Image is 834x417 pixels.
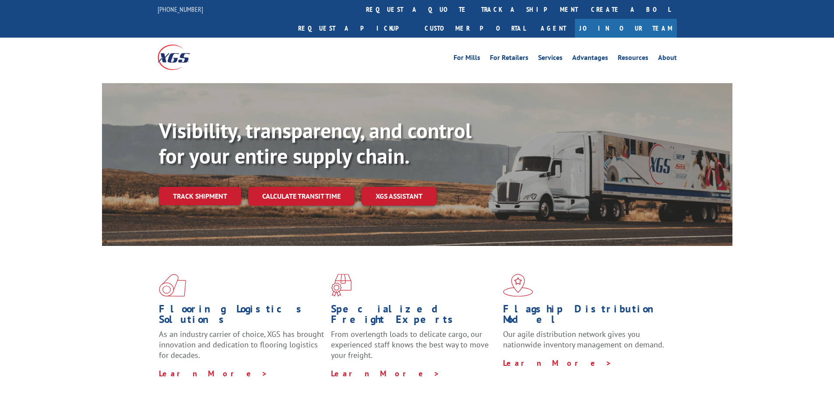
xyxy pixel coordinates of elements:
a: Advantages [572,54,608,64]
a: Agent [532,19,575,38]
a: Services [538,54,563,64]
h1: Flooring Logistics Solutions [159,304,324,329]
h1: Specialized Freight Experts [331,304,496,329]
a: Join Our Team [575,19,677,38]
span: Our agile distribution network gives you nationwide inventory management on demand. [503,329,664,350]
a: Calculate transit time [248,187,355,206]
img: xgs-icon-focused-on-flooring-red [331,274,352,297]
a: Learn More > [503,358,612,368]
a: Track shipment [159,187,241,205]
b: Visibility, transparency, and control for your entire supply chain. [159,117,472,169]
a: Learn More > [159,368,268,378]
img: xgs-icon-flagship-distribution-model-red [503,274,533,297]
a: For Mills [454,54,480,64]
h1: Flagship Distribution Model [503,304,669,329]
a: Request a pickup [292,19,418,38]
a: For Retailers [490,54,528,64]
a: [PHONE_NUMBER] [158,5,203,14]
a: XGS ASSISTANT [362,187,436,206]
a: About [658,54,677,64]
a: Resources [618,54,648,64]
img: xgs-icon-total-supply-chain-intelligence-red [159,274,186,297]
p: From overlength loads to delicate cargo, our experienced staff knows the best way to move your fr... [331,329,496,368]
a: Customer Portal [418,19,532,38]
a: Learn More > [331,368,440,378]
span: As an industry carrier of choice, XGS has brought innovation and dedication to flooring logistics... [159,329,324,360]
